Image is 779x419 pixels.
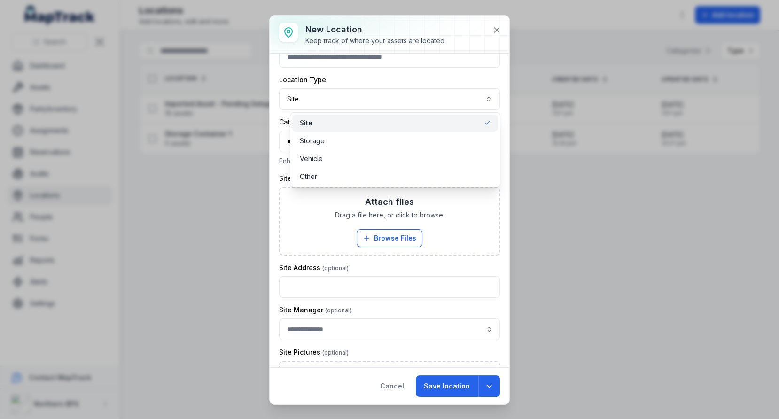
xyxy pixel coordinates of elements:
span: Site [300,118,312,128]
button: Site [279,88,500,110]
span: Vehicle [300,154,323,163]
span: Other [300,172,317,181]
span: Storage [300,136,325,146]
div: Site [290,112,500,187]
